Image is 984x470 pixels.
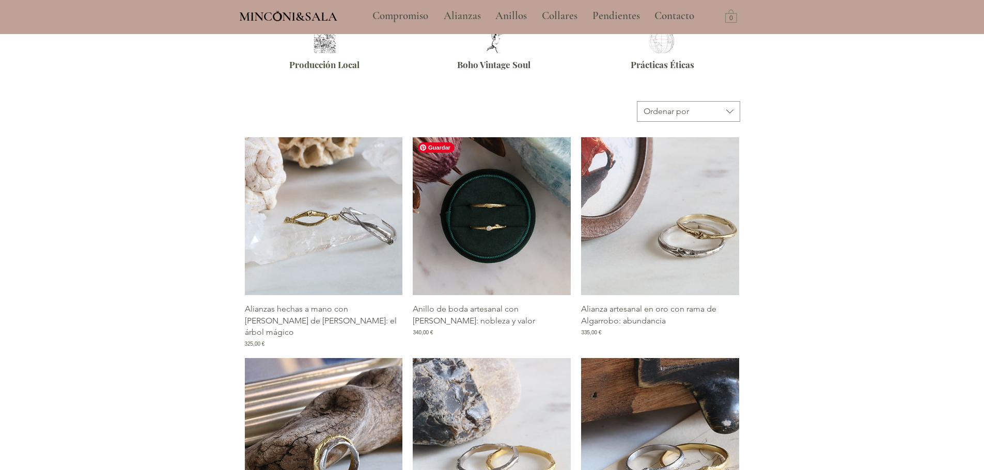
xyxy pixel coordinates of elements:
a: Alianza de boda artesanal Barcelona [413,137,571,295]
span: 325,00 € [245,340,265,348]
span: Prácticas Éticas [631,59,694,70]
div: Ordenar por [644,106,689,117]
a: Contacto [647,3,702,29]
a: Carrito con 0 ítems [725,9,737,23]
a: Anillo de boda artesanal Minconi Sala [581,137,739,295]
img: Alianzas éticas [646,29,677,53]
text: 0 [729,15,733,22]
a: Compromiso [365,3,436,29]
a: Alianzas [436,3,488,29]
a: Collares [534,3,585,29]
img: Alianzas Boho Barcelona [479,29,510,53]
p: Anillos [490,3,532,29]
p: Contacto [649,3,699,29]
span: 335,00 € [581,329,601,336]
span: 340,00 € [413,329,433,336]
a: Alianzas hechas a mano con [PERSON_NAME] de [PERSON_NAME]: el árbol mágico325,00 € [245,303,403,348]
p: Alianzas [439,3,486,29]
span: Producción Local [289,59,360,70]
a: MINCONI&SALA [239,7,337,24]
p: Collares [537,3,583,29]
div: Galería de Alianzas hechas a mano con rama de Celtis: el árbol mágico [245,137,403,348]
span: MINCONI&SALA [239,9,337,24]
nav: Sitio [345,3,723,29]
p: Pendientes [587,3,645,29]
a: Alianzas hechas a mano Barcelona [245,137,403,295]
a: Alianza artesanal en oro con rama de Algarrobo: abundancia335,00 € [581,303,739,348]
div: Galería de Anillo de boda artesanal con rama de Pruno: nobleza y valor [413,137,571,348]
a: Anillos [488,3,534,29]
a: Pendientes [585,3,647,29]
span: Guardar [418,142,455,153]
p: Compromiso [367,3,433,29]
span: Boho Vintage Soul [457,59,530,70]
p: Anillo de boda artesanal con [PERSON_NAME]: nobleza y valor [413,303,571,327]
p: Alianza artesanal en oro con rama de Algarrobo: abundancia [581,303,739,327]
p: Alianzas hechas a mano con [PERSON_NAME] de [PERSON_NAME]: el árbol mágico [245,303,403,338]
a: Anillo de boda artesanal con [PERSON_NAME]: nobleza y valor340,00 € [413,303,571,348]
img: Alianzas artesanales Barcelona [311,33,338,53]
img: Minconi Sala [273,11,282,21]
div: Galería de Alianza artesanal en oro con rama de Algarrobo: abundancia [581,137,739,348]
